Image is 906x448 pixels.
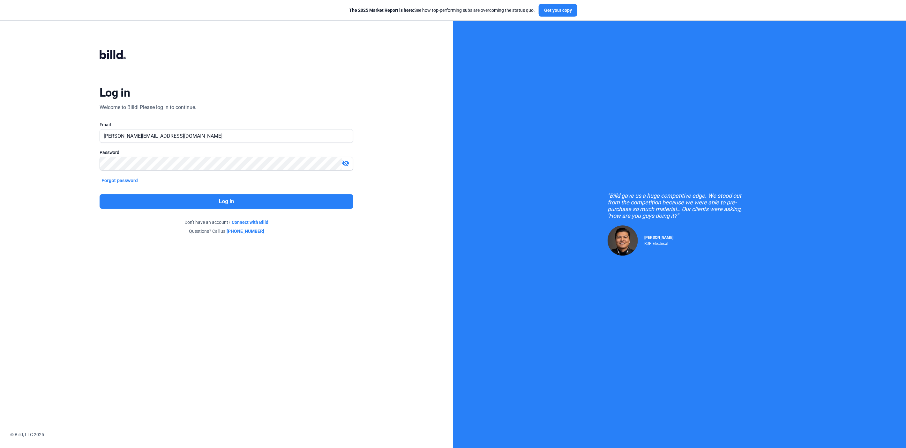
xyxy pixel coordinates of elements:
[100,228,353,234] div: Questions? Call us
[349,7,535,13] div: See how top-performing subs are overcoming the status quo.
[608,192,751,219] div: "Billd gave us a huge competitive edge. We stood out from the competition because we were able to...
[227,228,264,234] a: [PHONE_NUMBER]
[100,86,130,100] div: Log in
[100,104,196,111] div: Welcome to Billd! Please log in to continue.
[232,219,268,225] a: Connect with Billd
[100,177,140,184] button: Forgot password
[644,235,673,240] span: [PERSON_NAME]
[342,159,349,167] mat-icon: visibility_off
[100,149,353,156] div: Password
[539,4,577,17] button: Get your copy
[349,8,414,13] span: The 2025 Market Report is here:
[100,194,353,209] button: Log in
[100,121,353,128] div: Email
[100,219,353,225] div: Don't have an account?
[608,225,638,256] img: Raul Pacheco
[644,240,673,246] div: RDP Electrical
